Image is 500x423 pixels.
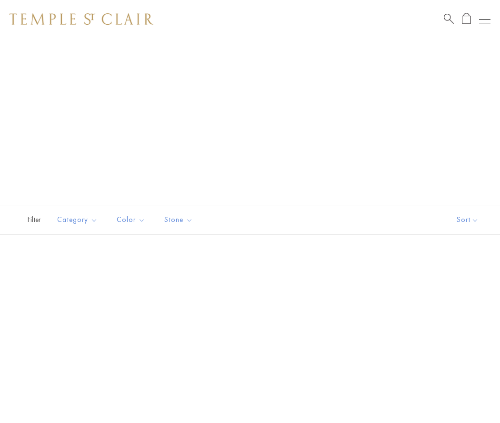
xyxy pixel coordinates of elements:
[10,13,153,25] img: Temple St. Clair
[435,205,500,234] button: Show sort by
[462,13,471,25] a: Open Shopping Bag
[160,214,200,226] span: Stone
[52,214,105,226] span: Category
[157,209,200,231] button: Stone
[479,13,490,25] button: Open navigation
[110,209,152,231] button: Color
[112,214,152,226] span: Color
[444,13,454,25] a: Search
[50,209,105,231] button: Category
